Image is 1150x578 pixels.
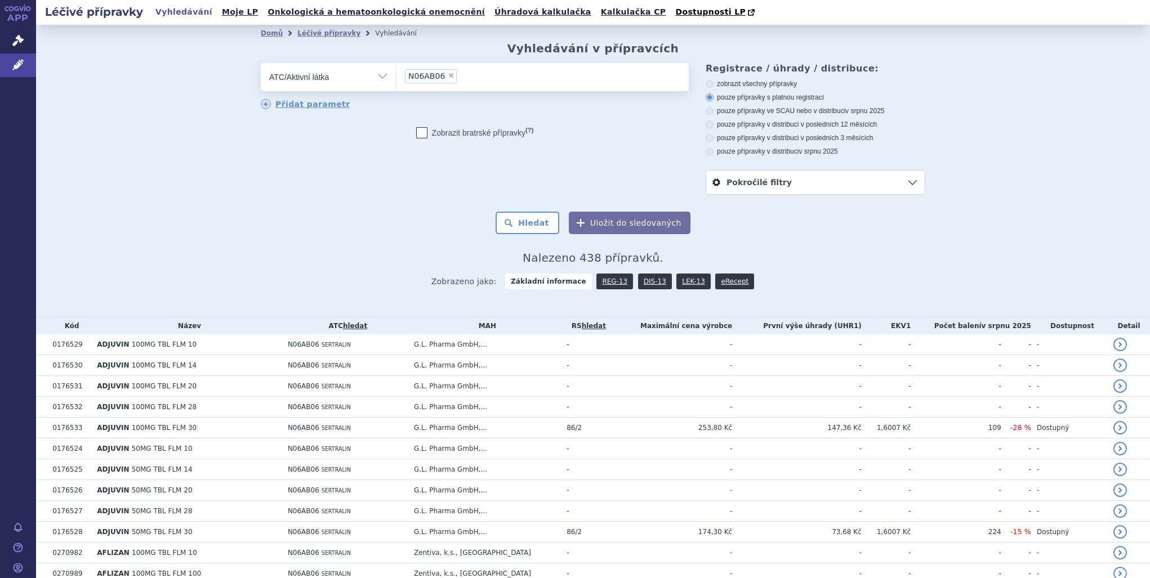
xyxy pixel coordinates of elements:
span: 100MG TBL FLM 28 [132,403,197,411]
span: SERTRALIN [322,446,351,452]
span: -28 % [1010,423,1031,432]
span: N06AB06 [288,507,319,515]
span: 100MG TBL FLM 30 [132,424,197,432]
td: 109 [911,418,1001,438]
span: SERTRALIN [322,529,351,535]
td: - [911,459,1001,480]
input: N06AB06 [460,69,466,83]
span: N06AB06 [288,465,319,473]
td: - [862,438,911,459]
a: detail [1113,483,1127,497]
span: 50MG TBL FLM 10 [132,445,193,452]
span: AFLIZAN [97,570,130,577]
label: Zobrazit bratrské přípravky [416,127,534,138]
td: - [732,397,862,418]
span: N06AB06 [288,361,319,369]
td: 147,36 Kč [732,418,862,438]
a: Přidat parametr [261,99,350,109]
span: 86/2 [567,528,582,536]
td: Dostupný [1031,418,1108,438]
td: - [862,376,911,397]
td: G.L. Pharma GmbH,... [408,438,561,459]
a: hledat [343,322,367,330]
td: - [732,438,862,459]
td: - [561,397,611,418]
a: Onkologická a hematoonkologická onemocnění [264,5,488,20]
a: detail [1113,359,1127,372]
span: ADJUVIN [97,465,129,473]
td: - [561,543,611,563]
span: 100MG TBL FLM 100 [132,570,201,577]
td: - [862,397,911,418]
td: - [1031,543,1108,563]
span: v srpnu 2025 [799,147,837,155]
td: - [1031,397,1108,418]
a: detail [1113,379,1127,393]
td: 0176526 [47,480,91,501]
span: 100MG TBL FLM 10 [132,549,197,557]
td: 253,80 Kč [611,418,733,438]
td: - [1001,397,1031,418]
td: - [611,438,733,459]
a: Vyhledávání [152,5,216,20]
td: - [1001,480,1031,501]
td: 224 [911,522,1001,543]
td: - [732,459,862,480]
button: Hledat [496,212,559,234]
td: 1,6007 Kč [862,418,911,438]
a: detail [1113,421,1127,434]
td: - [561,334,611,355]
td: - [1001,355,1031,376]
td: Zentiva, k.s., [GEOGRAPHIC_DATA] [408,543,561,563]
th: ATC [282,317,408,334]
h2: Vyhledávání v přípravcích [507,42,679,55]
td: - [611,501,733,522]
td: Dostupný [1031,522,1108,543]
td: 0176532 [47,397,91,418]
h2: Léčivé přípravky [36,4,152,20]
span: SERTRALIN [322,467,351,473]
th: Maximální cena výrobce [611,317,733,334]
td: 174,30 Kč [611,522,733,543]
td: 0176531 [47,376,91,397]
a: detail [1113,442,1127,455]
td: 0270982 [47,543,91,563]
td: - [611,480,733,501]
td: - [732,376,862,397]
td: - [911,397,1001,418]
td: - [862,355,911,376]
td: - [1001,543,1031,563]
td: 0176527 [47,501,91,522]
th: EKV1 [862,317,911,334]
h3: Registrace / úhrady / distribuce: [706,63,925,74]
span: v srpnu 2025 [845,107,884,115]
td: - [1001,459,1031,480]
span: SERTRALIN [322,487,351,494]
span: v srpnu 2025 [982,322,1031,330]
a: Moje LP [219,5,261,20]
th: Dostupnost [1031,317,1108,334]
td: - [911,334,1001,355]
td: - [732,334,862,355]
a: detail [1113,546,1127,559]
td: 1,6007 Kč [862,522,911,543]
th: MAH [408,317,561,334]
span: N06AB06 [288,528,319,536]
td: - [911,501,1001,522]
span: ADJUVIN [97,361,129,369]
td: 0176524 [47,438,91,459]
td: - [732,543,862,563]
span: ADJUVIN [97,403,129,411]
span: AFLIZAN [97,549,130,557]
label: pouze přípravky s platnou registrací [706,93,925,102]
span: SERTRALIN [322,362,351,369]
abbr: (?) [525,127,533,134]
span: N06AB06 [408,72,445,80]
td: - [732,501,862,522]
span: N06AB06 [288,445,319,452]
a: Úhradová kalkulačka [491,5,595,20]
a: eRecept [715,274,754,289]
span: × [448,72,454,79]
td: - [561,480,611,501]
td: G.L. Pharma GmbH,... [408,418,561,438]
